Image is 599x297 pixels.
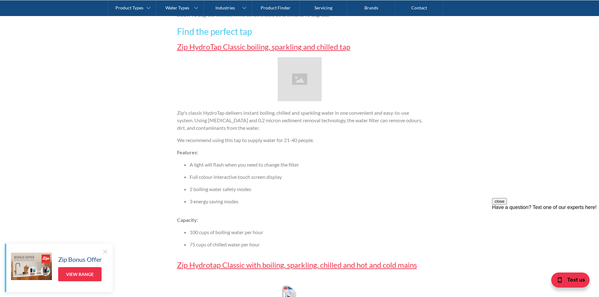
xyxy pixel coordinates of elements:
[177,260,417,269] a: Zip Hydrotap Classic with boiling, sparkling, chilled and hot and cold mains
[177,25,422,38] h3: Find the perfect tap
[58,255,102,264] h5: Zip Bonus Offer
[215,5,235,10] div: Industries
[190,173,422,181] li: Full colour interactive touch screen display
[165,5,189,10] div: Water Types
[190,228,422,236] li: 100 cups of boiling water per hour
[177,217,198,223] strong: Capacity:
[549,266,599,297] iframe: podium webchat widget bubble
[177,136,422,144] p: We recommend using this tap to supply water for 21-40 people.
[58,267,102,281] a: View Range
[190,198,422,205] li: 3 energy saving modes
[190,241,422,248] li: 75 cups of chilled water per hour
[115,5,143,10] div: Product Types
[492,198,599,273] iframe: podium webchat widget prompt
[177,109,422,132] p: Zip's classic HydroTap delivers instant boiling, chilled and sparkling water in one convenient an...
[190,161,422,168] li: A light will flash when you need to change the filter
[190,185,422,193] li: 2 boiling water safety modes
[177,149,198,155] strong: Features:
[177,42,350,51] a: Zip HydroTap Classic boiling, sparkling and chilled tap
[11,253,52,280] img: Zip Bonus Offer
